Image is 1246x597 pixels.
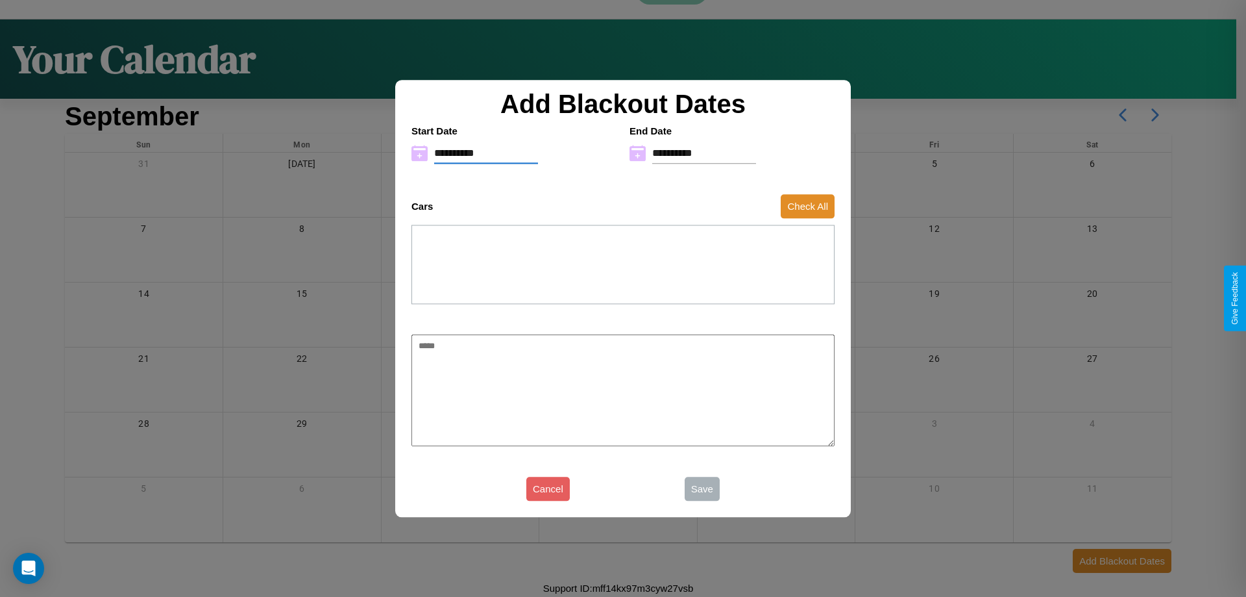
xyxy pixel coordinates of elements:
div: Give Feedback [1230,272,1240,325]
h4: Cars [411,201,433,212]
button: Save [685,477,720,501]
button: Cancel [526,477,570,501]
button: Check All [781,194,835,218]
h2: Add Blackout Dates [405,90,841,119]
h4: Start Date [411,125,617,136]
div: Open Intercom Messenger [13,553,44,584]
h4: End Date [629,125,835,136]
